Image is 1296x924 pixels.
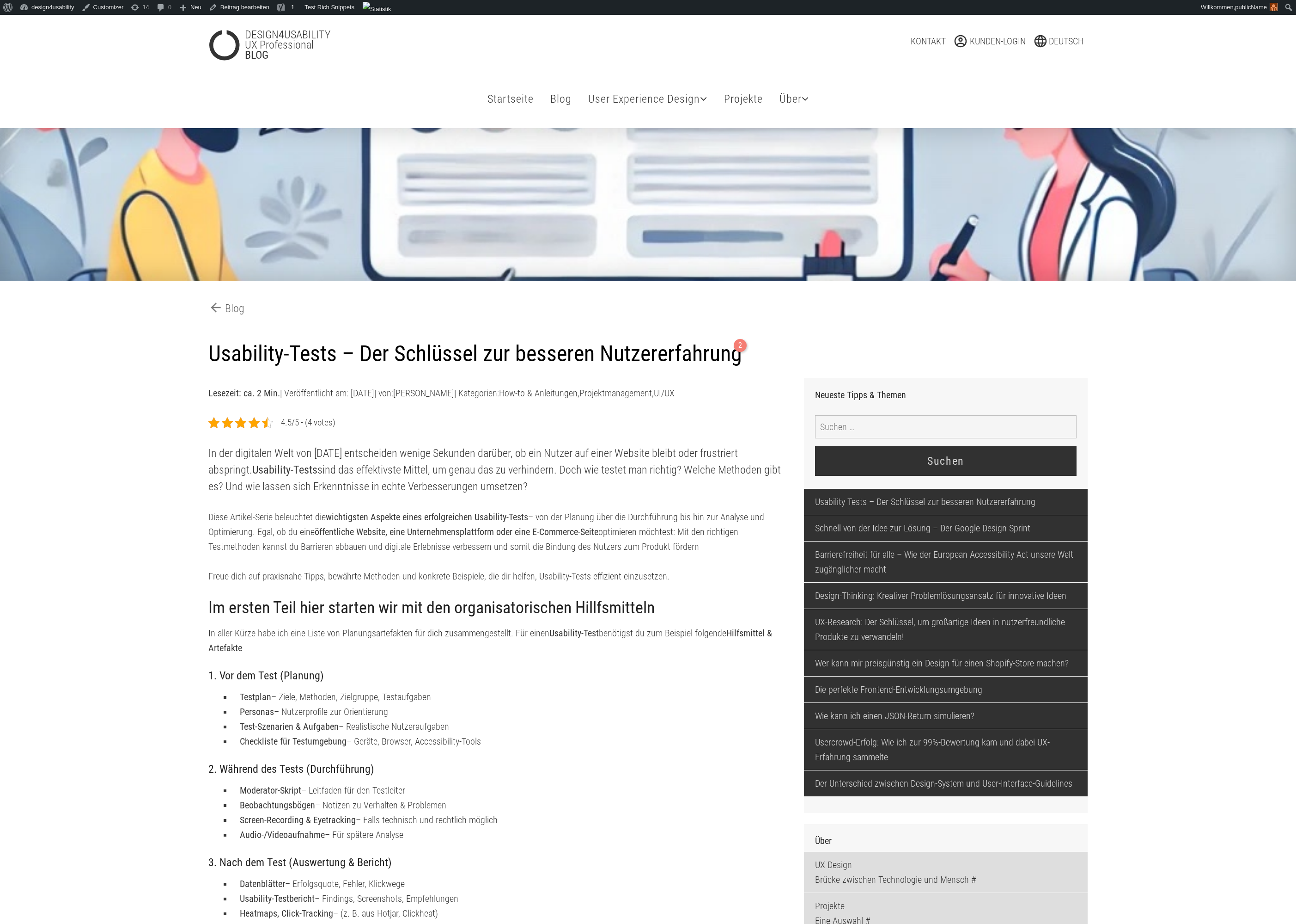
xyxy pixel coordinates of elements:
[326,511,528,523] strong: wichtigsten Aspekte eines erfolgreichen Usability-Tests
[240,908,333,919] strong: Heatmaps, Click-Tracking
[240,785,301,796] strong: Moderator-Skript
[315,526,598,537] strong: öffentliche Website, eine Unternehmensplattform oder eine E-Commerce-Seite
[232,876,790,891] li: – Erfolgsquote, Fehler, Klickwege
[232,734,790,749] li: – Geräte, Browser, Accessibility-Tools
[547,81,575,117] a: Blog
[208,300,225,315] span: arrow_back
[1049,36,1083,47] span: Deutsch
[804,515,1088,541] a: Schnell von der Idee zur Lösung – Der Google Design Sprint
[208,386,790,400] p: | Veröffentlicht am: [DATE] | von: | Kategorien: , ,
[804,852,1088,893] a: UX DesignBrücke zwischen Technologie und Mensch
[208,669,324,682] strong: 1. Vor dem Test (Planung)
[291,4,294,11] span: 1
[232,827,790,842] li: – Für spätere Analyse
[499,388,578,399] a: How-to & Anleitungen
[232,690,790,704] li: – Ziele, Methoden, Zielgruppe, Testaufgaben
[245,49,268,62] strong: BLOG
[953,34,1026,49] a: account_circleKunden-Login
[579,388,652,399] a: Projektmanagement
[232,891,790,906] li: – Findings, Screenshots, Empfehlungen
[240,829,325,840] strong: Audio-/Videoaufnahme
[208,763,374,776] strong: 2. Während des Tests (Durchführung)
[281,415,335,430] div: 4.5/5 - (4 votes)
[232,813,790,827] li: – Falls technisch und rechtlich möglich
[804,729,1088,770] a: Usercrowd-Erfolg: Wie ich zur 99%-Bewertung kam und dabei UX-Erfahrung sammelte
[208,388,280,399] strong: Lesezeit: ca. 2 Min.
[815,835,1077,846] h3: Über
[208,626,790,655] p: In aller Kürze habe ich eine Liste von Planungsartefakten für dich zusammengestellt. Für einen be...
[804,650,1088,676] a: Wer kann mir preisgünstig ein Design für einen Shopify-Store machen?
[742,340,755,367] a: 2
[815,872,1077,887] p: Brücke zwischen Technologie und Mensch
[804,542,1088,582] a: Barrierefreiheit für alle – Wie der European Accessibility Act unsere Welt zugänglicher macht
[584,81,711,117] a: User Experience Design
[279,28,284,41] strong: 4
[804,489,1088,515] a: Usability-Tests – Der Schlüssel zur besseren Nutzererfahrung
[240,893,315,904] strong: Usability-Testbericht
[1033,34,1049,49] span: language
[953,34,970,49] span: account_circle
[240,706,274,717] strong: Personas
[970,36,1026,47] span: Kunden-Login
[208,569,790,584] p: Freue dich auf praxisnahe Tipps, bewährte Methoden und konkrete Beispiele, die dir helfen, Usabil...
[1033,34,1083,49] a: languageDeutsch
[804,703,1088,729] a: Wie kann ich einen JSON-Return simulieren?
[804,583,1088,609] a: Design-Thinking: Kreativer Problemlösungsansatz für innovative Ideen
[209,30,493,60] a: DESIGN4USABILITYUX ProfessionalBLOG
[208,510,790,554] p: Diese Artikel-Serie beleuchtet die – von der Planung über die Durchführung bis hin zur Analyse un...
[734,339,747,352] sup: 2
[240,721,339,732] strong: Test-Szenarien & Aufgaben
[208,598,655,617] strong: Im ersten Teil hier starten wir mit den organisatorischen Hillfsmitteln
[549,628,599,639] strong: Usability-Test
[232,798,790,813] li: – Notizen zu Verhalten & Problemen
[911,34,946,49] a: Kontakt
[815,446,1077,476] input: Suchen
[240,878,285,889] strong: Datenblätter
[208,445,790,495] p: In der digitalen Welt von [DATE] entscheiden wenige Sekunden darüber, ob ein Nutzer auf einer Web...
[804,677,1088,702] a: Die perfekte Frontend-Entwicklungsumgebung
[208,856,392,869] strong: 3. Nach dem Test (Auswertung & Bericht)
[232,704,790,719] li: – Nutzerprofile zur Orientierung
[1235,4,1267,11] span: publicName
[484,81,537,117] a: Startseite
[804,770,1088,796] a: Der Unterschied zwischen Design-System und User-Interface-Guidelines
[232,719,790,734] li: – Realistische Nutzeraufgaben
[804,609,1088,650] a: UX-Research: Der Schlüssel, um großartige Ideen in nutzerfreundliche Produkte zu verwandeln!
[232,906,790,921] li: – (z. B. aus Hotjar, Clickheat)
[776,81,813,117] a: Über
[240,736,347,747] strong: Checkliste für Testumgebung
[363,2,391,17] img: Zugriffe der letzten 48 Stunden. Hier klicken für weitere Statistiken.
[240,800,315,811] strong: Beobachtungsbögen
[393,388,454,399] a: [PERSON_NAME]
[208,300,244,317] a: arrow_backBlog
[252,463,317,476] strong: Usability-Tests
[232,783,790,798] li: – Leitfaden für den Testleiter
[240,691,271,702] strong: Testplan
[208,341,1088,367] h1: Usability-Tests – Der Schlüssel zur besseren Nutzererfahrung
[654,388,675,399] a: UI/UX
[815,389,1077,400] h3: Neueste Tipps & Themen
[720,81,767,117] a: Projekte
[240,814,356,825] strong: Screen-Recording & Eyetracking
